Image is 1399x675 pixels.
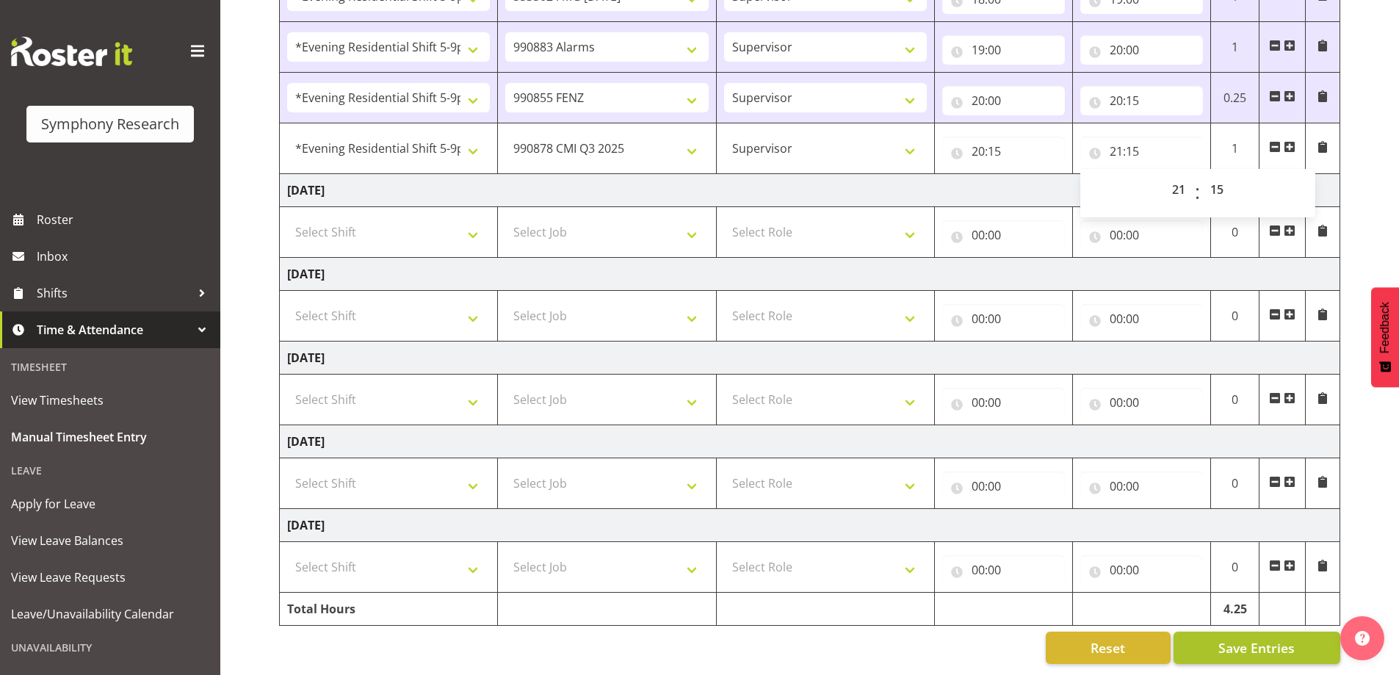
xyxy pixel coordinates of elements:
span: View Leave Balances [11,530,209,552]
td: [DATE] [280,425,1340,458]
input: Click to select... [1080,220,1203,250]
span: Save Entries [1218,638,1295,657]
td: 4.25 [1210,593,1259,626]
a: View Leave Requests [4,559,217,596]
td: 1 [1210,123,1259,174]
td: 0 [1210,542,1259,593]
input: Click to select... [942,35,1065,65]
input: Click to select... [942,220,1065,250]
td: 0 [1210,207,1259,258]
span: View Leave Requests [11,566,209,588]
a: Manual Timesheet Entry [4,419,217,455]
span: Feedback [1378,302,1392,353]
img: Rosterit website logo [11,37,132,66]
td: Total Hours [280,593,498,626]
input: Click to select... [1080,555,1203,585]
span: Inbox [37,245,213,267]
span: Apply for Leave [11,493,209,515]
td: 1 [1210,22,1259,73]
td: [DATE] [280,509,1340,542]
input: Click to select... [942,388,1065,417]
input: Click to select... [942,86,1065,115]
span: Leave/Unavailability Calendar [11,603,209,625]
div: Timesheet [4,352,217,382]
span: Shifts [37,282,191,304]
input: Click to select... [942,555,1065,585]
td: 0.25 [1210,73,1259,123]
td: 0 [1210,375,1259,425]
input: Click to select... [1080,35,1203,65]
div: Unavailability [4,632,217,663]
div: Leave [4,455,217,486]
div: Symphony Research [41,113,179,135]
td: 0 [1210,291,1259,342]
a: View Leave Balances [4,522,217,559]
span: View Timesheets [11,389,209,411]
input: Click to select... [942,304,1065,333]
td: [DATE] [280,342,1340,375]
input: Click to select... [1080,388,1203,417]
span: : [1195,175,1200,212]
button: Feedback - Show survey [1371,287,1399,387]
a: Leave/Unavailability Calendar [4,596,217,632]
td: 0 [1210,458,1259,509]
input: Click to select... [1080,472,1203,501]
td: [DATE] [280,258,1340,291]
button: Reset [1046,632,1171,664]
span: Manual Timesheet Entry [11,426,209,448]
a: Apply for Leave [4,486,217,522]
span: Reset [1091,638,1125,657]
span: Roster [37,209,213,231]
a: View Timesheets [4,382,217,419]
input: Click to select... [942,137,1065,166]
td: [DATE] [280,174,1340,207]
img: help-xxl-2.png [1355,631,1370,646]
input: Click to select... [1080,304,1203,333]
input: Click to select... [942,472,1065,501]
input: Click to select... [1080,86,1203,115]
input: Click to select... [1080,137,1203,166]
span: Time & Attendance [37,319,191,341]
button: Save Entries [1174,632,1340,664]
